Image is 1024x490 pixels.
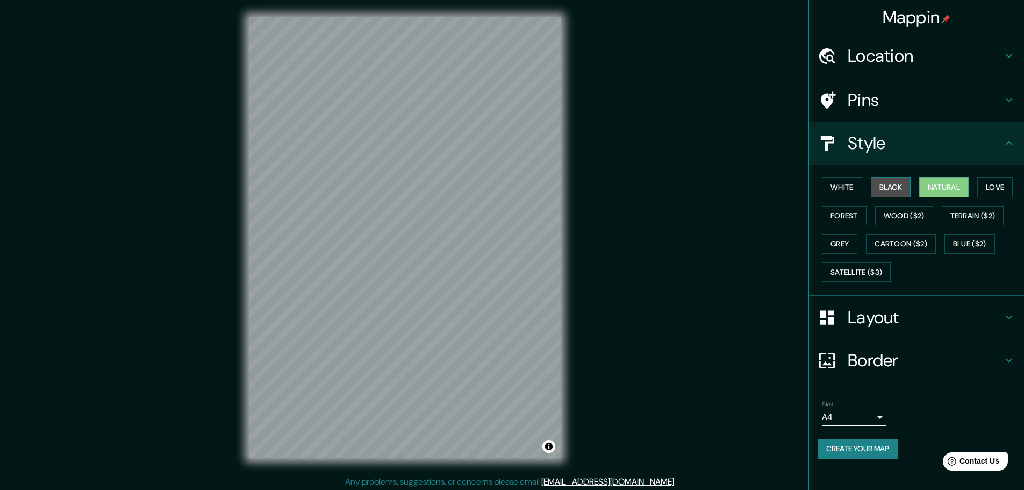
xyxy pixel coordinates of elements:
[848,89,1002,111] h4: Pins
[809,296,1024,339] div: Layout
[822,409,886,426] div: A4
[822,177,862,197] button: White
[822,234,857,254] button: Grey
[848,45,1002,67] h4: Location
[809,122,1024,165] div: Style
[809,79,1024,122] div: Pins
[822,262,891,282] button: Satellite ($3)
[809,339,1024,382] div: Border
[822,400,833,409] label: Size
[919,177,969,197] button: Natural
[541,476,674,487] a: [EMAIL_ADDRESS][DOMAIN_NAME]
[942,206,1004,226] button: Terrain ($2)
[871,177,911,197] button: Black
[677,475,679,488] div: .
[942,15,950,23] img: pin-icon.png
[883,6,951,28] h4: Mappin
[822,206,867,226] button: Forest
[818,439,898,459] button: Create your map
[875,206,933,226] button: Wood ($2)
[345,475,676,488] p: Any problems, suggestions, or concerns please email .
[944,234,995,254] button: Blue ($2)
[866,234,936,254] button: Cartoon ($2)
[249,17,561,458] canvas: Map
[542,440,555,453] button: Toggle attribution
[676,475,677,488] div: .
[848,350,1002,371] h4: Border
[848,307,1002,328] h4: Layout
[848,132,1002,154] h4: Style
[977,177,1013,197] button: Love
[809,34,1024,77] div: Location
[928,448,1012,478] iframe: Help widget launcher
